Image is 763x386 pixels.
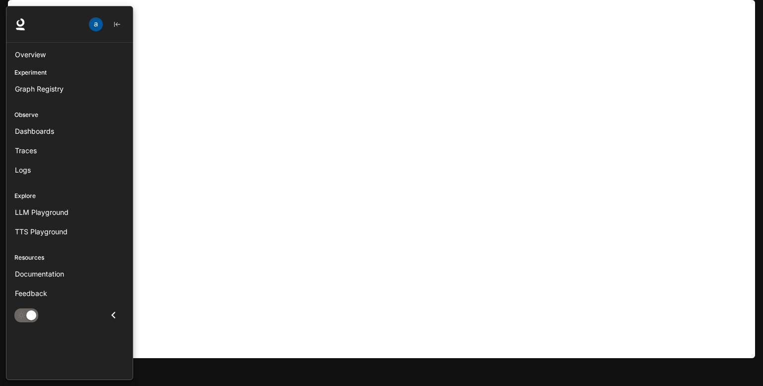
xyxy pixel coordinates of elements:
[15,207,69,217] span: LLM Playground
[6,253,133,262] p: Resources
[10,265,129,283] a: Documentation
[10,285,129,302] a: Feedback
[15,84,64,94] span: Graph Registry
[15,165,31,175] span: Logs
[6,110,133,119] p: Observe
[10,223,129,240] a: TTS Playground
[15,288,47,298] span: Feedback
[10,122,129,140] a: Dashboards
[15,126,54,136] span: Dashboards
[6,192,133,200] p: Explore
[15,49,46,60] span: Overview
[10,161,129,179] a: Logs
[10,142,129,159] a: Traces
[10,46,129,63] a: Overview
[15,269,64,279] span: Documentation
[15,145,37,156] span: Traces
[15,226,68,237] span: TTS Playground
[10,203,129,221] a: LLM Playground
[10,80,129,97] a: Graph Registry
[89,17,103,31] img: User avatar
[86,14,106,34] button: User avatar
[26,309,36,320] span: Dark mode toggle
[102,305,125,325] button: Close drawer
[6,68,133,77] p: Experiment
